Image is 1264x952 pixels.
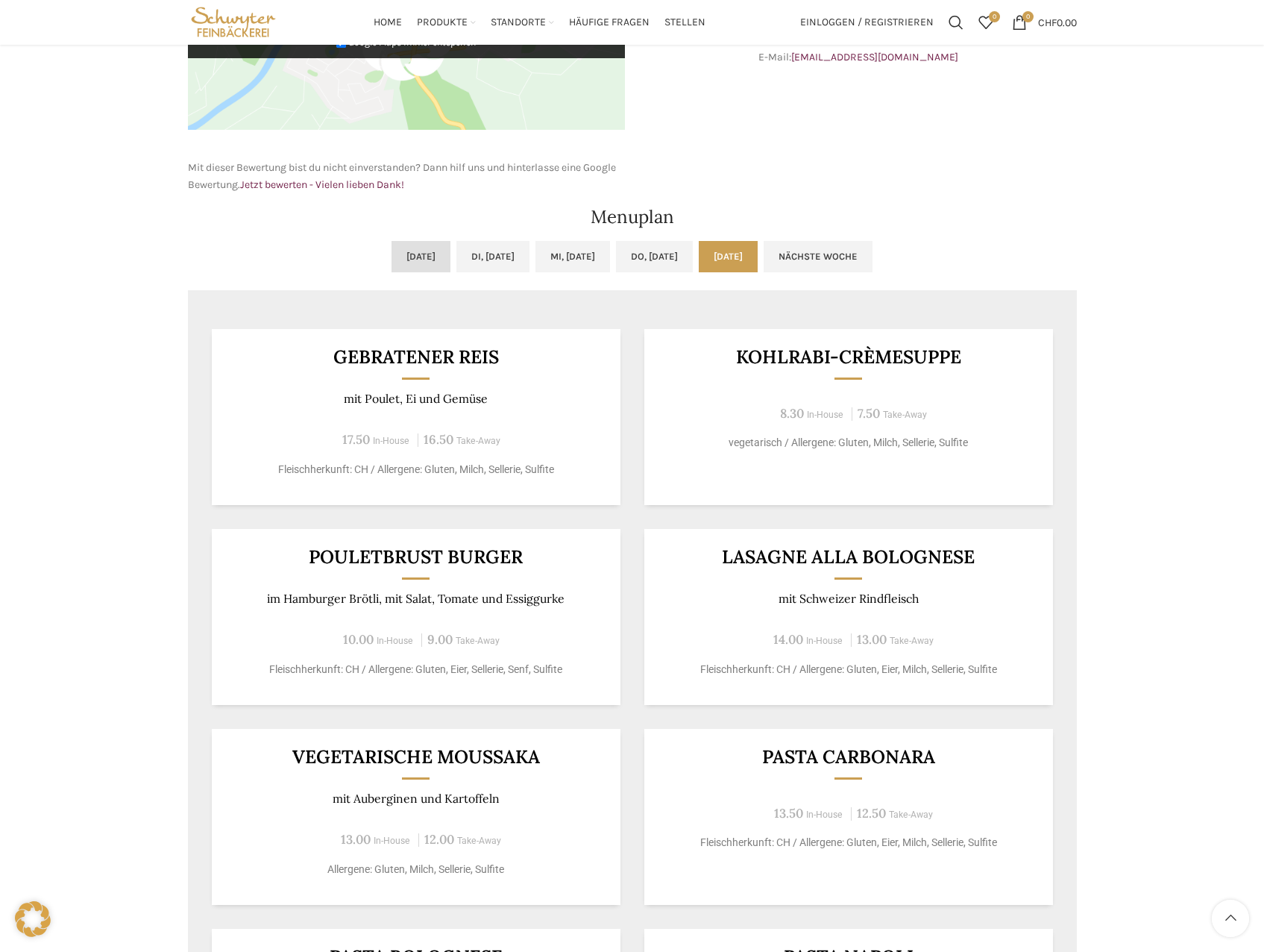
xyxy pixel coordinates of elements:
a: 0 [971,7,1001,37]
p: Fleischherkunft: CH / Allergene: Gluten, Milch, Sellerie, Sulfite [230,462,602,477]
p: Mit dieser Bewertung bist du nicht einverstanden? Dann hilf uns und hinterlasse eine Google Bewer... [188,160,625,193]
p: mit Auberginen und Kartoffeln [230,792,602,806]
a: Häufige Fragen [569,7,650,37]
span: Häufige Fragen [569,16,650,30]
div: Meine Wunschliste [971,7,1001,37]
a: [DATE] [392,241,450,272]
a: Standorte [491,7,554,37]
span: Einloggen / Registrieren [800,17,934,28]
p: Fleischherkunft: CH / Allergene: Gluten, Eier, Sellerie, Senf, Sulfite [230,662,602,677]
h3: Vegetarische Moussaka [230,748,602,766]
h2: Menuplan [188,208,1077,226]
a: Site logo [188,15,280,28]
span: 12.00 [424,831,454,848]
span: In-House [377,636,413,646]
span: 17.50 [342,431,370,448]
span: Take-Away [457,836,501,846]
div: Main navigation [286,7,792,37]
h3: LASAGNE ALLA BOLOGNESE [662,548,1034,566]
a: Produkte [417,7,476,37]
span: 0 [1022,11,1034,22]
a: Scroll to top button [1212,900,1249,937]
span: 16.50 [424,431,453,448]
a: Jetzt bewerten - Vielen lieben Dank! [240,178,404,191]
span: CHF [1038,16,1057,28]
span: In-House [807,410,843,420]
span: Take-Away [883,410,927,420]
a: Mi, [DATE] [535,241,610,272]
span: Take-Away [456,436,500,446]
span: 10.00 [343,631,374,648]
span: 13.00 [341,831,371,848]
a: Di, [DATE] [456,241,529,272]
p: mit Poulet, Ei und Gemüse [230,392,602,406]
a: Einloggen / Registrieren [793,7,941,37]
span: Home [374,16,402,30]
p: Allergene: Gluten, Milch, Sellerie, Sulfite [230,862,602,877]
span: In-House [373,436,409,446]
p: Telefon: E-Mail: [640,32,1077,66]
span: 0 [989,11,1000,22]
p: Fleischherkunft: CH / Allergene: Gluten, Eier, Milch, Sellerie, Sulfite [662,835,1034,851]
a: [EMAIL_ADDRESS][DOMAIN_NAME] [791,51,958,63]
span: 13.50 [774,805,803,821]
span: Take-Away [456,636,500,646]
small: Google Maps immer entsperren [348,37,476,48]
a: Suchen [941,7,971,37]
span: 14.00 [773,631,803,648]
a: Do, [DATE] [616,241,693,272]
span: 13.00 [857,631,887,648]
h3: Kohlrabi-Crèmesuppe [662,348,1034,366]
h3: Gebratener Reis [230,348,602,366]
a: [DATE] [699,241,758,272]
span: 7.50 [858,405,880,422]
p: im Hamburger Brötli, mit Salat, Tomate und Essiggurke [230,592,602,606]
bdi: 0.00 [1038,16,1077,28]
span: In-House [806,636,843,646]
span: 9.00 [427,631,453,648]
a: Nächste Woche [764,241,872,272]
span: Take-Away [889,809,933,820]
span: Take-Away [890,636,934,646]
h3: Pouletbrust Burger [230,548,602,566]
span: 8.30 [780,405,804,422]
a: Stellen [664,7,705,37]
p: mit Schweizer Rindfleisch [662,592,1034,606]
span: Produkte [417,16,468,30]
a: Home [374,7,402,37]
span: Stellen [664,16,705,30]
span: Standorte [491,16,546,30]
span: In-House [374,836,410,846]
a: 0 CHF0.00 [1004,7,1084,37]
p: Fleischherkunft: CH / Allergene: Gluten, Eier, Milch, Sellerie, Sulfite [662,662,1034,677]
h3: Pasta Carbonara [662,748,1034,766]
span: 12.50 [857,805,886,821]
span: In-House [806,809,843,820]
p: vegetarisch / Allergene: Gluten, Milch, Sellerie, Sulfite [662,435,1034,451]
